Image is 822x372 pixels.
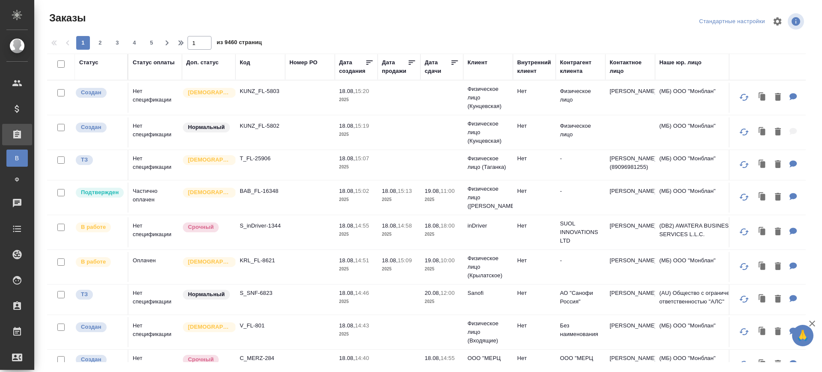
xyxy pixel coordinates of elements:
[771,189,785,206] button: Удалить
[217,37,262,50] span: из 9460 страниц
[605,317,655,347] td: [PERSON_NAME]
[382,265,416,273] p: 2025
[754,123,771,141] button: Клонировать
[81,156,88,164] p: ТЗ
[81,258,106,266] p: В работе
[560,122,601,139] p: Физическое лицо
[468,58,487,67] div: Клиент
[560,219,601,245] p: SUOL INNOVATIONS LTD
[128,217,182,247] td: Нет спецификации
[188,88,231,97] p: [DEMOGRAPHIC_DATA]
[133,58,175,67] div: Статус оплаты
[128,83,182,113] td: Нет спецификации
[355,322,369,329] p: 14:43
[289,58,317,67] div: Номер PO
[560,87,601,104] p: Физическое лицо
[517,58,551,75] div: Внутренний клиент
[771,156,785,174] button: Удалить
[425,230,459,239] p: 2025
[240,354,281,363] p: C_MERZ-284
[655,117,758,147] td: (МБ) ООО "Монблан"
[128,117,182,147] td: Нет спецификации
[468,254,509,280] p: Физическое лицо (Крылатское)
[79,58,98,67] div: Статус
[11,175,24,184] span: Ф
[605,150,655,180] td: [PERSON_NAME] (89096981255)
[398,257,412,264] p: 15:09
[81,223,106,231] p: В работе
[182,256,231,268] div: Выставляется автоматически для первых 3 заказов нового контактного лица. Особое внимание
[771,223,785,241] button: Удалить
[81,355,101,364] p: Создан
[93,39,107,47] span: 2
[517,154,551,163] p: Нет
[655,150,758,180] td: (МБ) ООО "Монблан"
[767,11,788,32] span: Настроить таблицу
[610,58,651,75] div: Контактное лицо
[754,258,771,276] button: Клонировать
[734,154,754,175] button: Обновить
[240,87,281,96] p: KUNZ_FL-5803
[128,317,182,347] td: Нет спецификации
[75,154,123,166] div: Выставляет КМ при отправке заказа на расчет верстке (для тикета) или для уточнения сроков на прои...
[771,323,785,341] button: Удалить
[355,123,369,129] p: 15:19
[75,87,123,99] div: Выставляется автоматически при создании заказа
[240,321,281,330] p: V_FL-801
[468,185,509,210] p: Физическое лицо ([PERSON_NAME])
[754,223,771,241] button: Клонировать
[182,222,231,233] div: Выставляется автоматически, если на указанный объем услуг необходимо больше времени в стандартном...
[468,289,509,297] p: Sanofi
[188,156,231,164] p: [DEMOGRAPHIC_DATA]
[734,289,754,309] button: Обновить
[425,297,459,306] p: 2025
[339,163,373,171] p: 2025
[128,285,182,315] td: Нет спецификации
[655,83,758,113] td: (МБ) ООО "Монблан"
[128,183,182,213] td: Частично оплачен
[605,217,655,247] td: [PERSON_NAME]
[398,188,412,194] p: 15:13
[517,321,551,330] p: Нет
[795,327,810,345] span: 🙏
[441,257,455,264] p: 10:00
[425,188,441,194] p: 19.08,
[468,222,509,230] p: inDriver
[754,189,771,206] button: Клонировать
[81,188,119,197] p: Подтвержден
[188,223,214,231] p: Срочный
[734,222,754,242] button: Обновить
[425,58,450,75] div: Дата сдачи
[398,222,412,229] p: 14:58
[560,187,601,195] p: -
[355,188,369,194] p: 15:02
[754,323,771,341] button: Клонировать
[339,188,355,194] p: 18.08,
[734,122,754,142] button: Обновить
[182,154,231,166] div: Выставляется автоматически для первых 3 заказов нового контактного лица. Особое внимание
[734,187,754,207] button: Обновить
[560,256,601,265] p: -
[240,58,250,67] div: Код
[468,354,509,371] p: ООО "МЕРЦ ФАРМА"
[110,39,124,47] span: 3
[339,230,373,239] p: 2025
[339,322,355,329] p: 18.08,
[110,36,124,50] button: 3
[655,217,758,247] td: (DB2) AWATERA BUSINESSMEN SERVICES L.L.C.
[339,155,355,162] p: 18.08,
[771,291,785,308] button: Удалить
[75,321,123,333] div: Выставляется автоматически при создании заказа
[517,87,551,96] p: Нет
[128,150,182,180] td: Нет спецификации
[188,323,231,331] p: [DEMOGRAPHIC_DATA]
[441,355,455,361] p: 14:55
[128,252,182,282] td: Оплачен
[240,222,281,230] p: S_inDriver-1344
[339,257,355,264] p: 18.08,
[75,187,123,198] div: Выставляет КМ после уточнения всех необходимых деталей и получения согласия клиента на запуск. С ...
[425,195,459,204] p: 2025
[6,150,28,167] a: В
[560,58,601,75] div: Контрагент клиента
[771,123,785,141] button: Удалить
